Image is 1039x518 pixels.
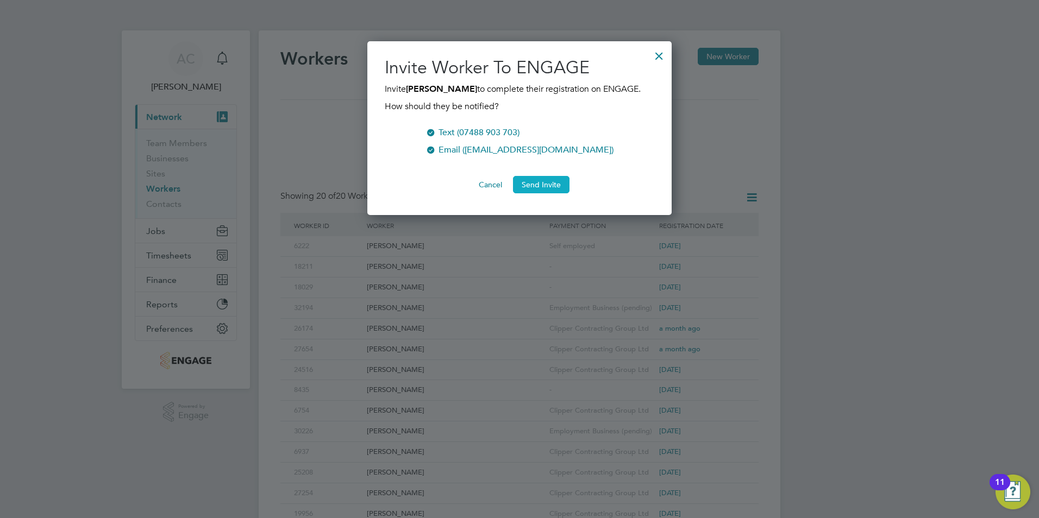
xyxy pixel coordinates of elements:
[439,143,614,156] div: Email ([EMAIL_ADDRESS][DOMAIN_NAME])
[385,96,654,113] div: How should they be notified?
[385,83,654,113] div: Invite to complete their registration on ENGAGE.
[996,475,1030,509] button: Open Resource Center, 11 new notifications
[513,176,569,193] button: Send Invite
[385,56,654,79] h2: Invite Worker To ENGAGE
[406,84,477,94] b: [PERSON_NAME]
[470,176,511,193] button: Cancel
[439,126,519,139] div: Text (07488 903 703)
[995,482,1005,496] div: 11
